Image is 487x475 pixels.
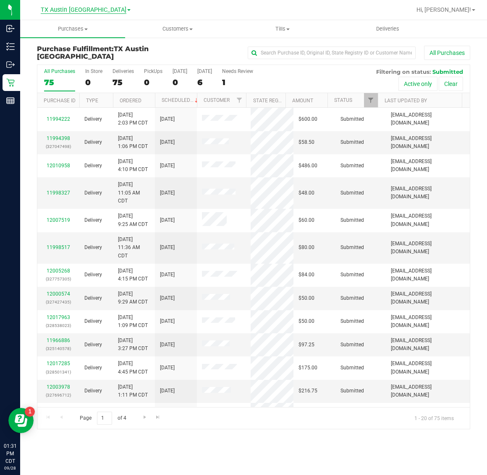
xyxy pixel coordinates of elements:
p: (328501341) [42,368,74,376]
span: [DATE] 11:05 AM CDT [118,181,150,205]
span: [EMAIL_ADDRESS][DOMAIN_NAME] [391,314,465,330]
span: Page of 4 [73,412,133,425]
span: Delivery [84,162,102,170]
span: [DATE] [160,387,175,395]
p: 09/28 [4,465,16,471]
span: [DATE] [160,216,175,224]
span: [EMAIL_ADDRESS][DOMAIN_NAME] [391,360,465,376]
a: 11998327 [47,190,70,196]
a: Purchase ID [44,98,76,104]
span: [DATE] 11:36 AM CDT [118,236,150,260]
span: Submitted [340,387,364,395]
span: [DATE] [160,162,175,170]
a: 12017963 [47,314,70,320]
span: $175.00 [298,364,317,372]
a: 12017285 [47,361,70,366]
div: PickUps [144,68,162,74]
a: Customers [125,20,230,38]
span: [DATE] [160,317,175,325]
a: 12005268 [47,268,70,274]
span: TX Austin [GEOGRAPHIC_DATA] [37,45,149,60]
input: 1 [97,412,112,425]
input: Search Purchase ID, Original ID, State Registry ID or Customer Name... [248,47,416,59]
span: [EMAIL_ADDRESS][DOMAIN_NAME] [391,290,465,306]
a: 12003978 [47,384,70,390]
span: Deliveries [365,25,411,33]
span: Tills [230,25,335,33]
span: Delivery [84,364,102,372]
span: Delivery [84,115,102,123]
span: $48.00 [298,189,314,197]
span: Submitted [340,317,364,325]
span: $486.00 [298,162,317,170]
inline-svg: Inbound [6,24,15,33]
span: [DATE] [160,115,175,123]
span: Delivery [84,271,102,279]
span: Submitted [340,189,364,197]
span: [EMAIL_ADDRESS][DOMAIN_NAME] [391,337,465,353]
inline-svg: Inventory [6,42,15,51]
span: Delivery [84,387,102,395]
a: 12000574 [47,291,70,297]
a: 12007519 [47,217,70,223]
span: Delivery [84,244,102,252]
a: Tills [230,20,335,38]
span: [DATE] [160,271,175,279]
span: [EMAIL_ADDRESS][DOMAIN_NAME] [391,240,465,256]
a: Type [86,98,98,104]
p: (327757305) [42,275,74,283]
span: TX Austin [GEOGRAPHIC_DATA] [41,6,126,14]
span: [DATE] 9:25 AM CDT [118,212,148,228]
span: Submitted [340,138,364,146]
a: Last Updated By [385,98,427,104]
div: 0 [144,78,162,87]
span: Submitted [340,271,364,279]
a: Go to the last page [152,412,164,423]
span: Submitted [340,216,364,224]
span: [DATE] [160,341,175,349]
span: [DATE] 4:45 PM CDT [118,360,148,376]
a: 11994222 [47,116,70,122]
span: [DATE] 12:08 PM CDT [118,406,150,431]
div: 0 [173,78,187,87]
span: [EMAIL_ADDRESS][DOMAIN_NAME] [391,267,465,283]
span: Submitted [340,244,364,252]
a: Filter [364,93,378,107]
span: Submitted [340,294,364,302]
p: (325140578) [42,345,74,353]
inline-svg: Outbound [6,60,15,69]
span: [DATE] 1:06 PM CDT [118,135,148,151]
span: [EMAIL_ADDRESS][DOMAIN_NAME] [391,212,465,228]
span: Delivery [84,294,102,302]
span: Customers [126,25,230,33]
p: (327427435) [42,298,74,306]
span: Purchases [20,25,125,33]
span: $50.00 [298,317,314,325]
span: [EMAIL_ADDRESS][DOMAIN_NAME] [391,135,465,151]
div: [DATE] [173,68,187,74]
a: 12010958 [47,163,70,169]
span: Submitted [340,162,364,170]
p: (327047498) [42,143,74,151]
iframe: Resource center unread badge [25,407,35,417]
div: [DATE] [197,68,212,74]
a: 11966886 [47,337,70,343]
span: [DATE] [160,189,175,197]
inline-svg: Reports [6,96,15,105]
span: [DATE] [160,138,175,146]
span: $58.50 [298,138,314,146]
iframe: Resource center [8,408,34,433]
span: $60.00 [298,216,314,224]
a: Filter [232,93,246,107]
span: [DATE] 1:09 PM CDT [118,314,148,330]
span: [DATE] [160,244,175,252]
span: [DATE] 2:03 PM CDT [118,111,148,127]
a: Purchases [20,20,125,38]
span: Submitted [432,68,463,75]
span: 1 - 20 of 75 items [408,412,461,424]
span: $80.00 [298,244,314,252]
div: All Purchases [44,68,75,74]
p: (327696712) [42,391,74,399]
span: Submitted [340,115,364,123]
